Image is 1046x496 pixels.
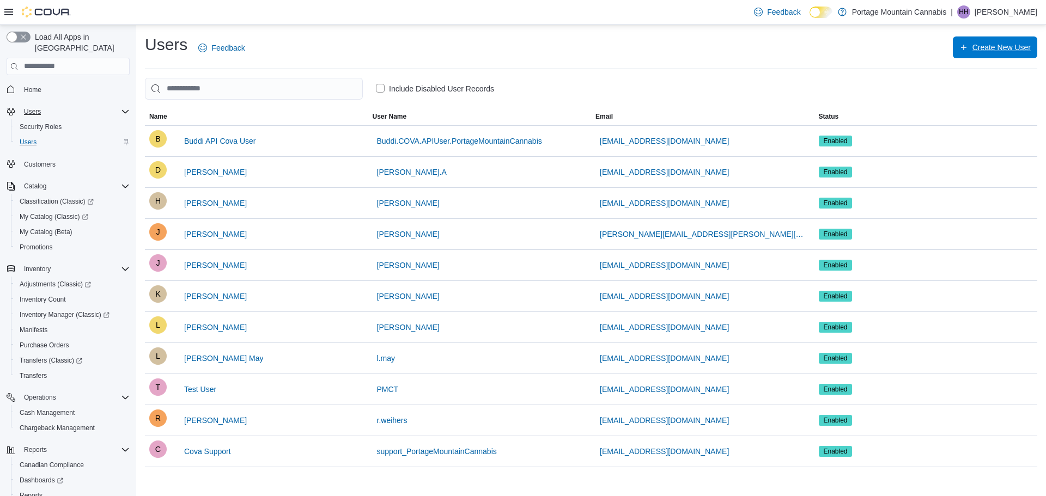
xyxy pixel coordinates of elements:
span: Create New User [972,42,1031,53]
button: Operations [20,391,60,404]
span: Status [819,112,839,121]
button: [PERSON_NAME] May [180,347,267,369]
button: Operations [2,390,134,405]
button: Promotions [11,240,134,255]
span: Promotions [15,241,130,254]
span: Enabled [824,291,848,301]
a: Chargeback Management [15,421,99,434]
span: Users [15,136,130,149]
button: [PERSON_NAME] [373,316,444,338]
span: [PERSON_NAME].A [377,167,447,177]
button: Customers [2,156,134,172]
button: Catalog [2,179,134,194]
span: Enabled [824,198,848,208]
span: Enabled [824,446,848,456]
a: Promotions [15,241,57,254]
button: Buddi.COVA.APIUser.PortageMountainCannabis [373,130,546,152]
span: Inventory [24,265,51,273]
span: l.may [377,353,395,364]
span: Purchase Orders [20,341,69,350]
button: l.may [373,347,399,369]
span: Home [24,85,41,94]
button: Security Roles [11,119,134,134]
span: Inventory Count [15,293,130,306]
div: Test [149,378,167,396]
span: Enabled [824,384,848,394]
span: Enabled [819,136,853,146]
a: Inventory Count [15,293,70,306]
button: [PERSON_NAME] [180,161,251,183]
span: Enabled [819,353,853,364]
span: [PERSON_NAME] [184,229,247,240]
span: Enabled [824,167,848,177]
span: T [156,378,161,396]
span: Enabled [819,415,853,426]
a: Classification (Classic) [11,194,134,209]
button: Chargeback Management [11,420,134,436]
a: Inventory Manager (Classic) [15,308,114,321]
a: Security Roles [15,120,66,133]
span: [PERSON_NAME] [184,415,247,426]
span: Cash Management [15,406,130,419]
span: Enabled [819,229,853,240]
button: [EMAIL_ADDRESS][DOMAIN_NAME] [595,316,733,338]
a: Purchase Orders [15,339,74,352]
button: Home [2,82,134,97]
div: Hayden [149,192,167,210]
span: K [155,285,161,303]
button: [PERSON_NAME] [373,254,444,276]
span: PMCT [377,384,399,395]
span: [EMAIL_ADDRESS][DOMAIN_NAME] [600,415,729,426]
span: [PERSON_NAME] [377,198,440,209]
p: Portage Mountain Cannabis [852,5,947,19]
button: Users [20,105,45,118]
a: Transfers (Classic) [15,354,87,367]
span: Enabled [819,260,853,271]
button: [EMAIL_ADDRESS][DOMAIN_NAME] [595,378,733,400]
button: [PERSON_NAME] [373,192,444,214]
span: [PERSON_NAME][EMAIL_ADDRESS][PERSON_NAME][DOMAIN_NAME] [600,229,806,240]
button: Inventory [20,262,55,275]
span: [PERSON_NAME] May [184,353,263,364]
button: [PERSON_NAME] [180,316,251,338]
span: Email [595,112,613,121]
button: Users [2,104,134,119]
button: [PERSON_NAME] [180,223,251,245]
span: Transfers (Classic) [15,354,130,367]
span: Enabled [819,167,853,177]
input: Dark Mode [810,7,832,18]
a: Feedback [194,37,249,59]
span: Catalog [20,180,130,193]
span: Home [20,83,130,96]
span: Enabled [819,384,853,395]
span: Reports [24,445,47,454]
span: Chargeback Management [15,421,130,434]
button: [EMAIL_ADDRESS][DOMAIN_NAME] [595,192,733,214]
span: Enabled [824,136,848,146]
a: Adjustments (Classic) [15,278,95,291]
button: Inventory Count [11,292,134,307]
span: Customers [24,160,56,169]
span: Name [149,112,167,121]
div: Cova [149,440,167,458]
button: support_PortageMountainCannabis [373,440,501,462]
span: [PERSON_NAME] [184,260,247,271]
button: Create New User [953,36,1037,58]
span: Transfers [20,371,47,380]
button: [PERSON_NAME] [180,285,251,307]
span: Enabled [819,446,853,457]
span: [EMAIL_ADDRESS][DOMAIN_NAME] [600,198,729,209]
p: | [951,5,953,19]
button: [EMAIL_ADDRESS][DOMAIN_NAME] [595,161,733,183]
span: L [156,347,160,365]
div: Kelsie [149,285,167,303]
button: Canadian Compliance [11,457,134,473]
a: Home [20,83,46,96]
a: Customers [20,158,60,171]
span: Transfers (Classic) [20,356,82,365]
a: Dashboards [11,473,134,488]
span: [EMAIL_ADDRESS][DOMAIN_NAME] [600,446,729,457]
button: Test User [180,378,221,400]
span: L [156,316,160,334]
a: Adjustments (Classic) [11,277,134,292]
